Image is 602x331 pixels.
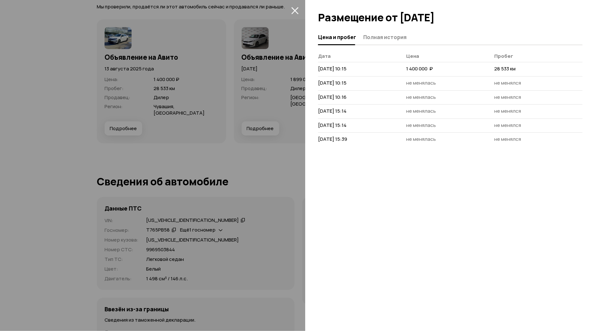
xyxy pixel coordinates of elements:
span: 28 533 км [495,65,516,72]
span: Дата [318,53,331,59]
span: не менялась [406,136,436,142]
span: [DATE] 15:14 [318,108,346,114]
span: не менялась [406,94,436,100]
span: [DATE] 15:39 [318,136,347,142]
span: не менялся [495,94,521,100]
span: [DATE] 10:15 [318,79,346,86]
span: не менялся [495,136,521,142]
span: Цена [406,53,419,59]
span: не менялась [406,108,436,114]
span: не менялся [495,108,521,114]
span: не менялся [495,122,521,129]
span: не менялась [406,122,436,129]
span: 1 400 000 ₽ [406,65,433,72]
span: Пробег [495,53,514,59]
span: Полная история [363,34,406,40]
span: [DATE] 10:16 [318,94,346,100]
span: Цена и пробег [318,34,356,40]
span: не менялся [495,79,521,86]
span: не менялась [406,79,436,86]
button: закрыть [290,5,300,16]
span: [DATE] 15:14 [318,122,346,129]
span: [DATE] 10:15 [318,65,346,72]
